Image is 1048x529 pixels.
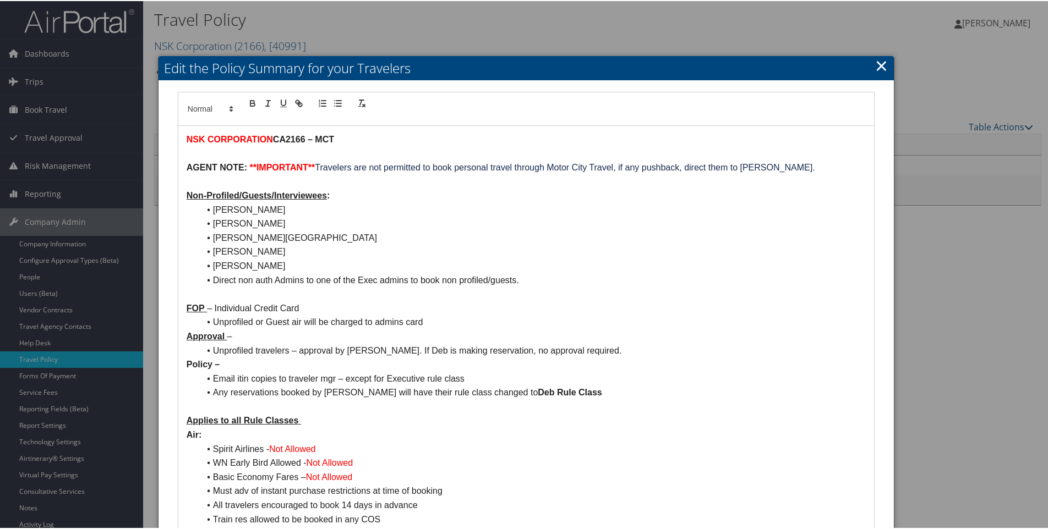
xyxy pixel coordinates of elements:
strong: CA2166 – MCT [273,134,334,143]
u: Applies to all Rule Classes [187,415,299,424]
strong: : [187,190,330,199]
strong: Policy – [187,359,220,368]
li: All travelers encouraged to book 14 days in advance [200,497,866,511]
li: Must adv of instant purchase restrictions at time of booking [200,483,866,497]
strong: Air: [187,429,202,438]
u: FOP [187,302,205,312]
span: Not Allowed [269,443,316,453]
li: [PERSON_NAME] [200,258,866,272]
li: Spirit Airlines - [200,441,866,455]
strong: NSK CORPORATION [187,134,273,143]
li: Unprofiled travelers – approval by [PERSON_NAME]. If Deb is making reservation, no approval requi... [200,343,866,357]
li: Basic Economy Fares – [200,469,866,483]
li: [PERSON_NAME][GEOGRAPHIC_DATA] [200,230,866,244]
p: – Individual Credit Card [187,300,866,315]
u: Non-Profiled/Guests/Interviewees [187,190,327,199]
li: Email itin copies to traveler mgr – except for Executive rule class [200,371,866,385]
li: WN Early Bird Allowed - [200,455,866,469]
span: Not Allowed [306,471,353,481]
a: Close [875,53,888,75]
li: Train res allowed to be booked in any COS [200,511,866,526]
strong: Deb Rule Class [538,387,602,396]
li: Unprofiled or Guest air will be charged to admins card [200,314,866,328]
span: Travelers are not permitted to book personal travel through Motor City Travel, if any pushback, d... [315,162,815,171]
li: Direct non auth Admins to one of the Exec admins to book non profiled/guests. [200,272,866,286]
li: [PERSON_NAME] [200,244,866,258]
u: Approval [187,330,225,340]
p: – [187,328,866,343]
li: Any reservations booked by [PERSON_NAME] will have their rule class changed to [200,384,866,399]
span: Not Allowed [307,457,353,466]
h2: Edit the Policy Summary for your Travelers [159,55,894,79]
strong: AGENT NOTE: [187,162,247,171]
li: [PERSON_NAME] [200,202,866,216]
li: [PERSON_NAME] [200,216,866,230]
